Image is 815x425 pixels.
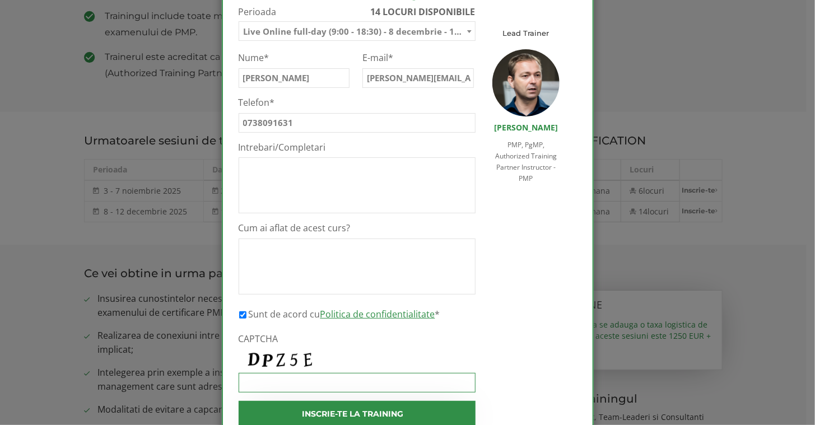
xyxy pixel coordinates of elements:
[371,6,381,18] span: 14
[249,307,440,321] label: Sunt de acord cu *
[492,29,560,37] h3: Lead Trainer
[495,140,557,183] span: PMP, PgMP, Authorized Training Partner Instructor - PMP
[239,97,476,109] label: Telefon
[239,333,476,345] label: CAPTCHA
[239,222,476,234] label: Cum ai aflat de acest curs?
[320,308,435,320] a: Politica de confidentialitate
[239,52,350,64] label: Nume
[239,22,475,41] span: Live Online full-day (9:00 - 18:30) - 8 decembrie - 12 decembrie 2025
[239,21,476,41] span: Live Online full-day (9:00 - 18:30) - 8 decembrie - 12 decembrie 2025
[239,142,476,153] label: Intrebari/Completari
[362,52,474,64] label: E-mail
[239,6,476,18] label: Perioada
[383,6,476,18] span: locuri disponibile
[494,122,558,133] a: [PERSON_NAME]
